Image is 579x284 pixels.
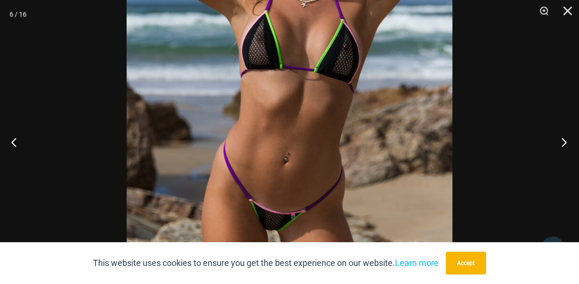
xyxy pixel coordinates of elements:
div: 6 / 16 [9,7,27,21]
p: This website uses cookies to ensure you get the best experience on our website. [93,256,439,270]
button: Next [543,118,579,166]
button: Accept [446,252,486,275]
a: Learn more [395,258,439,268]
